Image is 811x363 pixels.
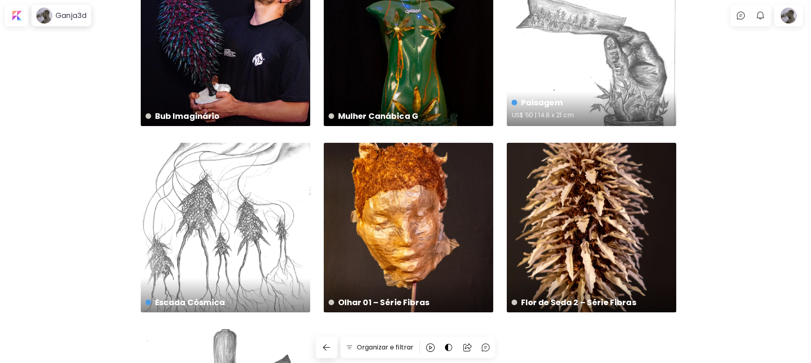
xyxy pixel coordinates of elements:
button: bellIcon [754,9,767,22]
h6: Organizar e filtrar [357,343,413,352]
h4: Bub Imaginário [146,110,304,122]
a: Olhar 01 – Série Fibrashttps://cdn.kaleido.art/CDN/Artwork/171896/Primary/medium.webp?updated=762697 [324,143,493,312]
h5: US$ 50 | 14.8 x 21 cm [512,109,670,124]
img: bellIcon [756,11,765,20]
img: chatIcon [736,11,746,20]
h4: Paisagem [512,97,670,109]
h4: Olhar 01 – Série Fibras [329,296,487,308]
a: Escada Cósmicahttps://cdn.kaleido.art/CDN/Artwork/171900/Primary/medium.webp?updated=762720 [141,143,310,312]
a: Flor de Seda 2 – Série Fibrashttps://cdn.kaleido.art/CDN/Artwork/171890/Primary/medium.webp?updat... [507,143,676,312]
img: back [322,343,331,352]
a: back [316,337,341,358]
h6: Ganja3d [55,11,87,20]
h4: Flor de Seda 2 – Série Fibras [512,296,670,308]
button: back [316,337,337,358]
h4: Escada Cósmica [146,296,304,308]
h4: Mulher Canábica G [329,110,487,122]
img: chatIcon [481,343,490,352]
